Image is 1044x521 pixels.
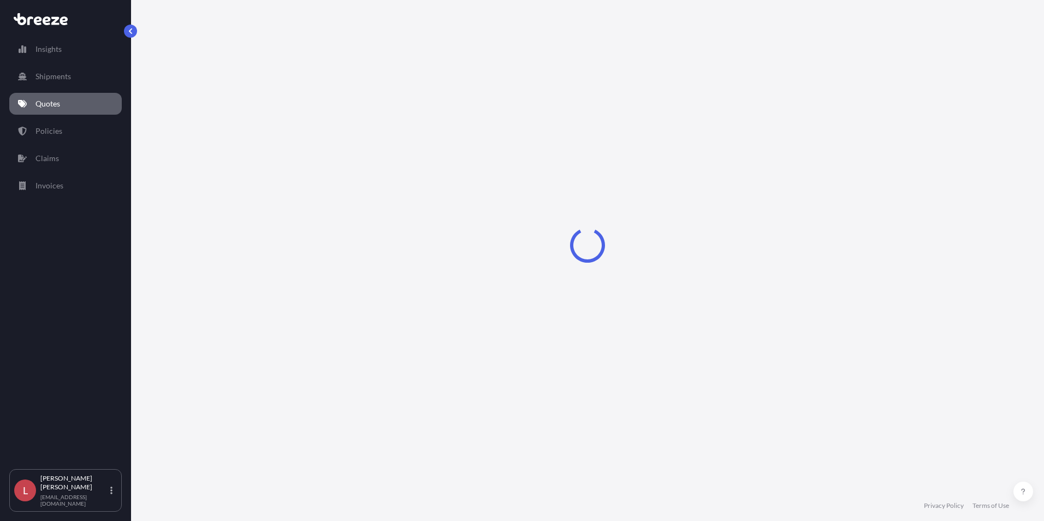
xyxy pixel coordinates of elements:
[35,180,63,191] p: Invoices
[9,120,122,142] a: Policies
[9,147,122,169] a: Claims
[35,126,62,137] p: Policies
[9,38,122,60] a: Insights
[35,98,60,109] p: Quotes
[9,66,122,87] a: Shipments
[972,501,1009,510] a: Terms of Use
[35,71,71,82] p: Shipments
[35,44,62,55] p: Insights
[924,501,964,510] a: Privacy Policy
[35,153,59,164] p: Claims
[40,494,108,507] p: [EMAIL_ADDRESS][DOMAIN_NAME]
[9,175,122,197] a: Invoices
[40,474,108,492] p: [PERSON_NAME] [PERSON_NAME]
[23,485,28,496] span: L
[9,93,122,115] a: Quotes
